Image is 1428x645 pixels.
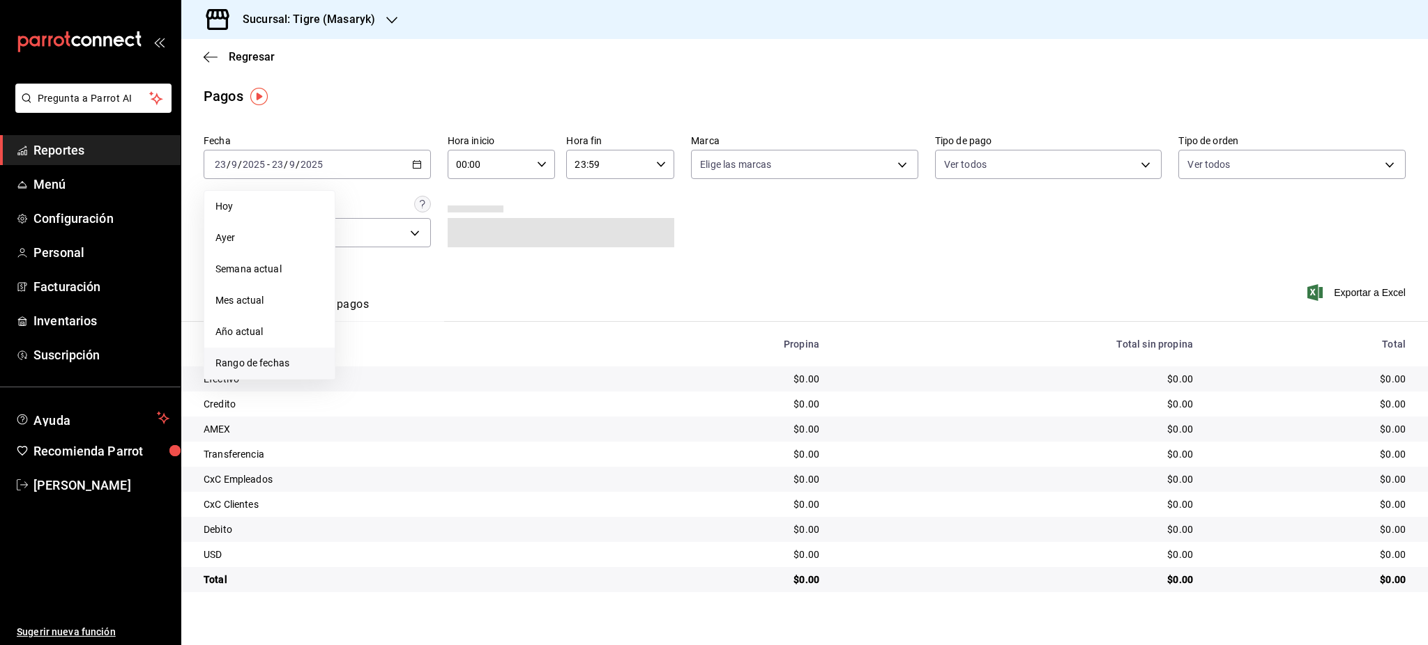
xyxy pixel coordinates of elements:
span: Menú [33,175,169,194]
span: Semana actual [215,262,324,277]
span: Recomienda Parrot [33,442,169,460]
label: Marca [691,136,918,146]
span: - [267,159,270,170]
div: Propina [623,339,820,350]
div: USD [204,547,600,561]
span: Facturación [33,277,169,296]
span: / [284,159,288,170]
input: -- [231,159,238,170]
div: $0.00 [842,472,1193,486]
label: Tipo de pago [935,136,1162,146]
div: $0.00 [623,372,820,386]
div: $0.00 [842,422,1193,436]
div: $0.00 [623,573,820,586]
span: Configuración [33,209,169,228]
div: $0.00 [1215,472,1406,486]
button: Ver pagos [317,297,369,321]
div: $0.00 [1215,397,1406,411]
span: Ayuda [33,410,151,426]
div: $0.00 [842,573,1193,586]
span: [PERSON_NAME] [33,476,169,495]
button: open_drawer_menu [153,36,165,47]
button: Pregunta a Parrot AI [15,84,172,113]
div: $0.00 [623,447,820,461]
span: Reportes [33,141,169,160]
a: Pregunta a Parrot AI [10,101,172,116]
div: $0.00 [1215,522,1406,536]
input: ---- [242,159,266,170]
div: CxC Clientes [204,497,600,511]
span: Rango de fechas [215,356,324,371]
div: $0.00 [1215,372,1406,386]
div: $0.00 [623,522,820,536]
input: ---- [300,159,324,170]
div: $0.00 [623,397,820,411]
div: Efectivo [204,372,600,386]
div: Total sin propina [842,339,1193,350]
h3: Sucursal: Tigre (Masaryk) [231,11,375,28]
label: Hora inicio [448,136,556,146]
span: Elige las marcas [700,157,771,171]
div: $0.00 [623,547,820,561]
span: Ver todos [1187,157,1230,171]
div: $0.00 [842,447,1193,461]
span: Hoy [215,199,324,214]
label: Fecha [204,136,431,146]
div: Credito [204,397,600,411]
div: $0.00 [623,472,820,486]
input: -- [271,159,284,170]
div: Total [1215,339,1406,350]
input: -- [289,159,296,170]
div: Transferencia [204,447,600,461]
span: Personal [33,243,169,262]
div: $0.00 [623,497,820,511]
div: $0.00 [1215,422,1406,436]
div: $0.00 [1215,447,1406,461]
span: Suscripción [33,345,169,364]
span: Pregunta a Parrot AI [38,91,150,106]
span: / [238,159,242,170]
span: Inventarios [33,311,169,330]
label: Tipo de orden [1178,136,1406,146]
span: / [227,159,231,170]
div: $0.00 [842,522,1193,536]
div: Total [204,573,600,586]
span: Año actual [215,325,324,339]
div: $0.00 [842,397,1193,411]
div: Debito [204,522,600,536]
div: $0.00 [842,547,1193,561]
div: $0.00 [1215,547,1406,561]
div: $0.00 [1215,497,1406,511]
span: Ayer [215,231,324,245]
img: Tooltip marker [250,88,268,105]
label: Hora fin [566,136,674,146]
button: Regresar [204,50,275,63]
div: $0.00 [842,497,1193,511]
span: / [296,159,300,170]
span: Ver todos [944,157,987,171]
input: -- [214,159,227,170]
span: Sugerir nueva función [17,625,169,639]
span: Mes actual [215,293,324,308]
span: Regresar [229,50,275,63]
div: Pagos [204,86,243,107]
div: CxC Empleados [204,472,600,486]
button: Exportar a Excel [1310,284,1406,301]
div: $0.00 [1215,573,1406,586]
div: Tipo de pago [204,339,600,350]
div: $0.00 [842,372,1193,386]
div: $0.00 [623,422,820,436]
div: AMEX [204,422,600,436]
